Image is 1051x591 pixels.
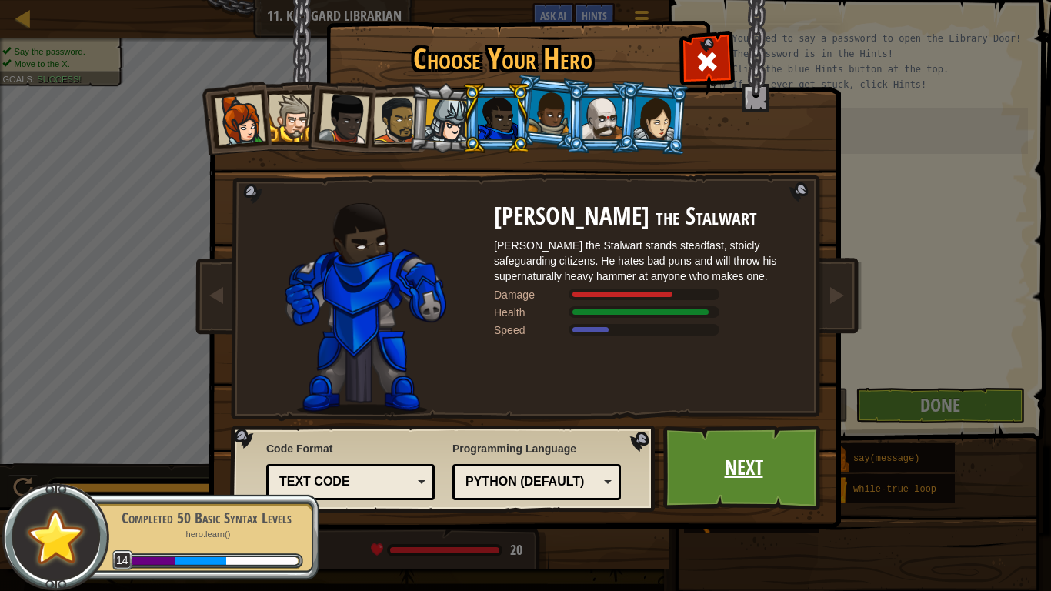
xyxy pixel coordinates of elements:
div: Completed 50 Basic Syntax Levels [109,507,303,529]
div: [PERSON_NAME] the Stalwart stands steadfast, stoicly safeguarding citizens. He hates bad puns and... [494,238,802,284]
span: Programming Language [452,441,621,456]
div: Deals 83% of listed Warrior weapon damage. [494,287,802,302]
li: Lady Ida Justheart [302,78,377,153]
li: Captain Anya Weston [197,80,272,155]
h1: Choose Your Hero [329,43,676,75]
div: Health [494,305,571,320]
img: language-selector-background.png [230,426,659,513]
li: Sir Tharin Thunderfist [252,81,322,151]
div: Moves at 7 meters per second. [494,322,802,338]
li: Illia Shieldsmith [616,81,690,155]
li: Alejandro the Duelist [356,82,427,154]
li: Gordon the Stalwart [462,83,531,153]
div: Text code [279,473,412,491]
p: hero.learn() [109,529,303,540]
li: Hattori Hanzō [408,82,481,155]
img: default.png [21,503,91,571]
a: Next [663,426,824,510]
li: Okar Stompfoot [566,83,636,153]
li: Arryn Stonewall [510,74,586,151]
div: Python (Default) [465,473,599,491]
div: Speed [494,322,571,338]
h2: [PERSON_NAME] the Stalwart [494,203,802,230]
div: Gains 180% of listed Warrior armor health. [494,305,802,320]
div: Damage [494,287,571,302]
span: Code Format [266,441,435,456]
span: 14 [112,550,133,571]
img: Gordon-selection-pose.png [285,203,446,415]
